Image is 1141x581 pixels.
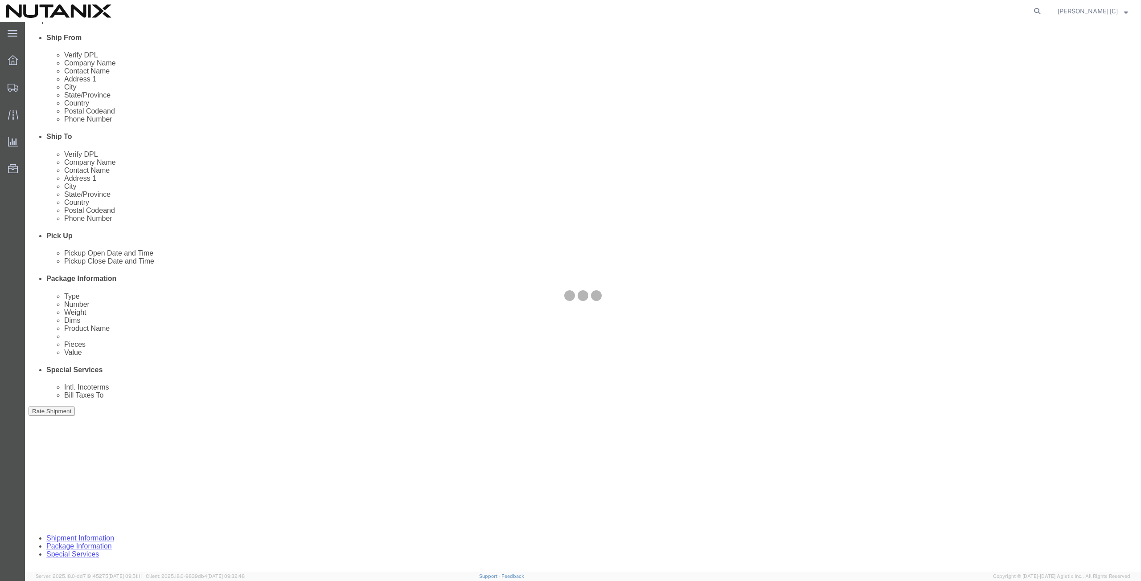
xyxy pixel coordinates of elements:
[146,573,245,579] span: Client: 2025.18.0-9839db4
[108,573,142,579] span: [DATE] 09:51:11
[1057,6,1129,16] button: [PERSON_NAME] [C]
[6,4,111,18] img: logo
[993,573,1130,580] span: Copyright © [DATE]-[DATE] Agistix Inc., All Rights Reserved
[479,573,501,579] a: Support
[207,573,245,579] span: [DATE] 09:32:48
[501,573,524,579] a: Feedback
[1058,6,1118,16] span: Arthur Campos [C]
[36,573,142,579] span: Server: 2025.18.0-dd719145275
